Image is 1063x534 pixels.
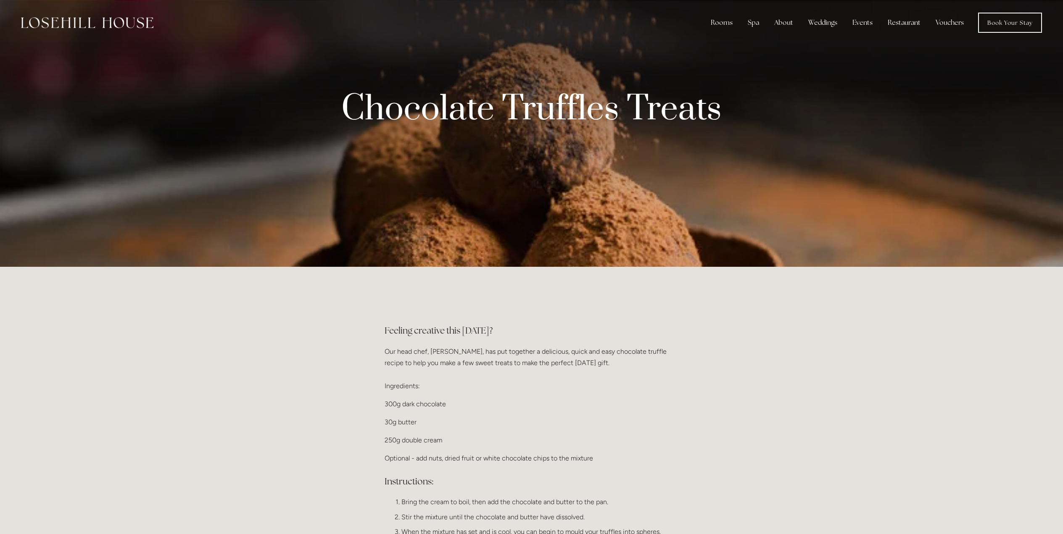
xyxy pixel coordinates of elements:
[978,13,1042,33] a: Book Your Stay
[881,14,927,31] div: Restaurant
[385,434,679,446] p: 250g double cream
[846,14,879,31] div: Events
[768,14,800,31] div: About
[385,452,679,464] p: Optional - add nuts, dried fruit or white chocolate chips to the mixture
[802,14,844,31] div: Weddings
[401,511,679,523] p: Stir the mixture until the chocolate and butter have dissolved.
[704,14,739,31] div: Rooms
[741,14,766,31] div: Spa
[385,473,679,490] h3: Instructions:
[385,416,679,428] p: 30g butter
[21,17,153,28] img: Losehill House
[385,322,679,339] h3: Feeling creative this [DATE]?
[385,398,679,410] p: 300g dark chocolate
[401,496,679,508] p: Bring the cream to boil, then add the chocolate and butter to the pan.
[317,89,746,130] div: Chocolate Truffles Treats
[385,346,679,392] p: Our head chef, [PERSON_NAME], has put together a delicious, quick and easy chocolate truffle reci...
[929,14,971,31] a: Vouchers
